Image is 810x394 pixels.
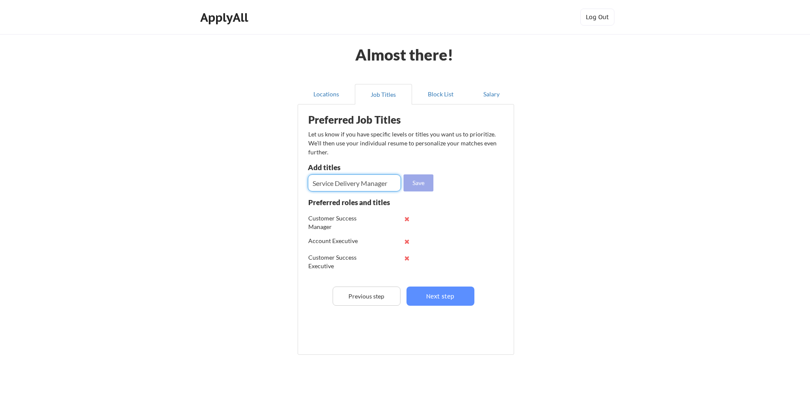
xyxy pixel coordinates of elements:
div: Let us know if you have specific levels or titles you want us to prioritize. We’ll then use your ... [308,130,497,156]
button: Next step [406,287,474,306]
button: Locations [298,84,355,104]
div: Preferred Job Titles [308,115,416,125]
div: Add titles [308,164,399,171]
input: E.g. Senior Product Manager [308,174,401,191]
button: Job Titles [355,84,412,104]
button: Log Out [580,9,614,26]
div: Customer Success Executive [308,253,364,270]
div: Almost there! [345,47,464,62]
button: Previous step [333,287,401,306]
div: Customer Success Manager [308,214,364,231]
div: Preferred roles and titles [308,199,401,206]
button: Save [404,174,433,191]
div: Account Executive [308,237,364,245]
button: Block List [412,84,469,104]
button: Salary [469,84,514,104]
div: ApplyAll [200,10,251,25]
